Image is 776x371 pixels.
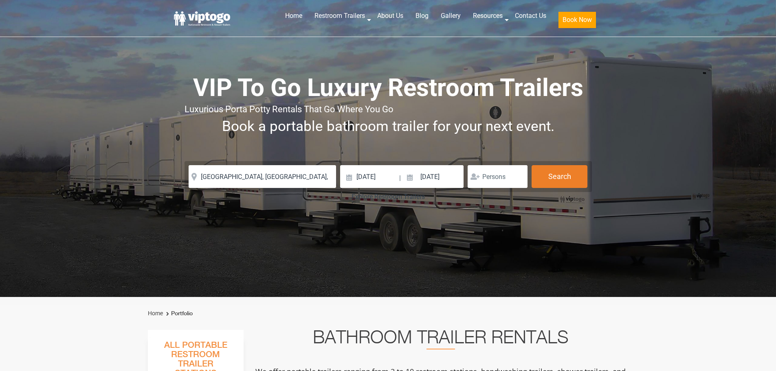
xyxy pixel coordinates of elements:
span: | [399,165,401,191]
span: Luxurious Porta Potty Rentals That Go Where You Go [185,104,393,114]
button: Book Now [558,12,596,28]
a: Resources [467,7,509,25]
input: Pickup [402,165,464,188]
span: VIP To Go Luxury Restroom Trailers [193,73,583,102]
input: Where do you need your restroom? [189,165,336,188]
span: Book a portable bathroom trailer for your next event. [222,118,554,135]
a: About Us [371,7,409,25]
a: Gallery [435,7,467,25]
a: Home [279,7,308,25]
a: Contact Us [509,7,552,25]
button: Search [532,165,587,188]
a: Blog [409,7,435,25]
input: Persons [468,165,528,188]
a: Restroom Trailers [308,7,371,25]
a: Home [148,310,163,316]
h2: Bathroom Trailer Rentals [255,330,627,349]
input: Delivery [340,165,398,188]
li: Portfolio [164,309,193,319]
a: Book Now [552,7,602,33]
